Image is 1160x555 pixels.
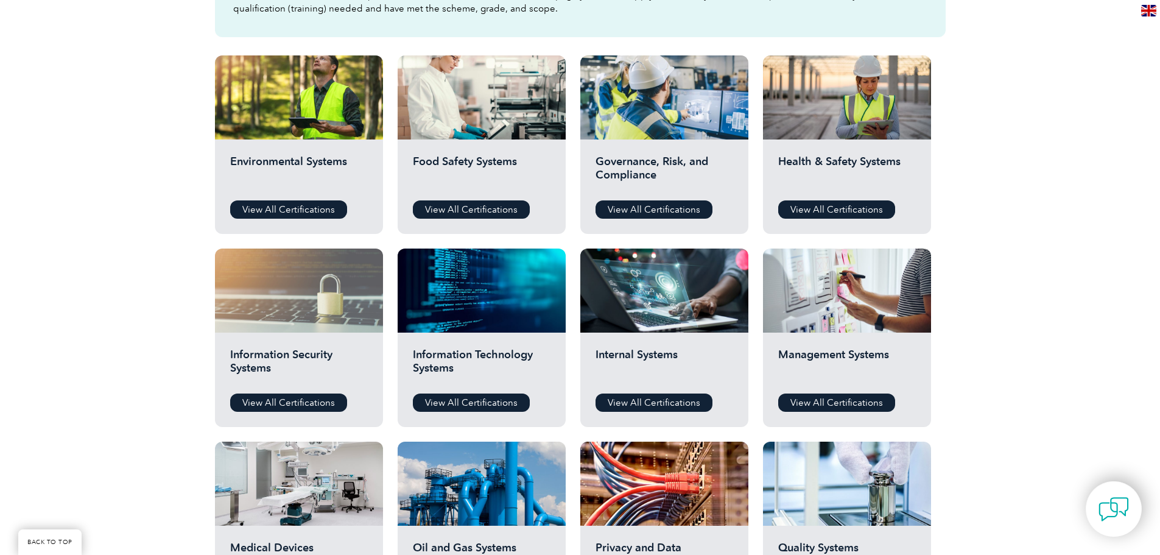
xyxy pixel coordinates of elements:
h2: Information Security Systems [230,348,368,384]
a: View All Certifications [230,394,347,412]
h2: Information Technology Systems [413,348,550,384]
img: contact-chat.png [1098,494,1129,525]
a: View All Certifications [413,200,530,219]
a: View All Certifications [596,200,712,219]
h2: Governance, Risk, and Compliance [596,155,733,191]
h2: Health & Safety Systems [778,155,916,191]
a: View All Certifications [596,394,712,412]
a: View All Certifications [413,394,530,412]
h2: Environmental Systems [230,155,368,191]
h2: Food Safety Systems [413,155,550,191]
h2: Management Systems [778,348,916,384]
a: View All Certifications [778,394,895,412]
a: BACK TO TOP [18,529,82,555]
a: View All Certifications [230,200,347,219]
h2: Internal Systems [596,348,733,384]
img: en [1141,5,1156,16]
a: View All Certifications [778,200,895,219]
